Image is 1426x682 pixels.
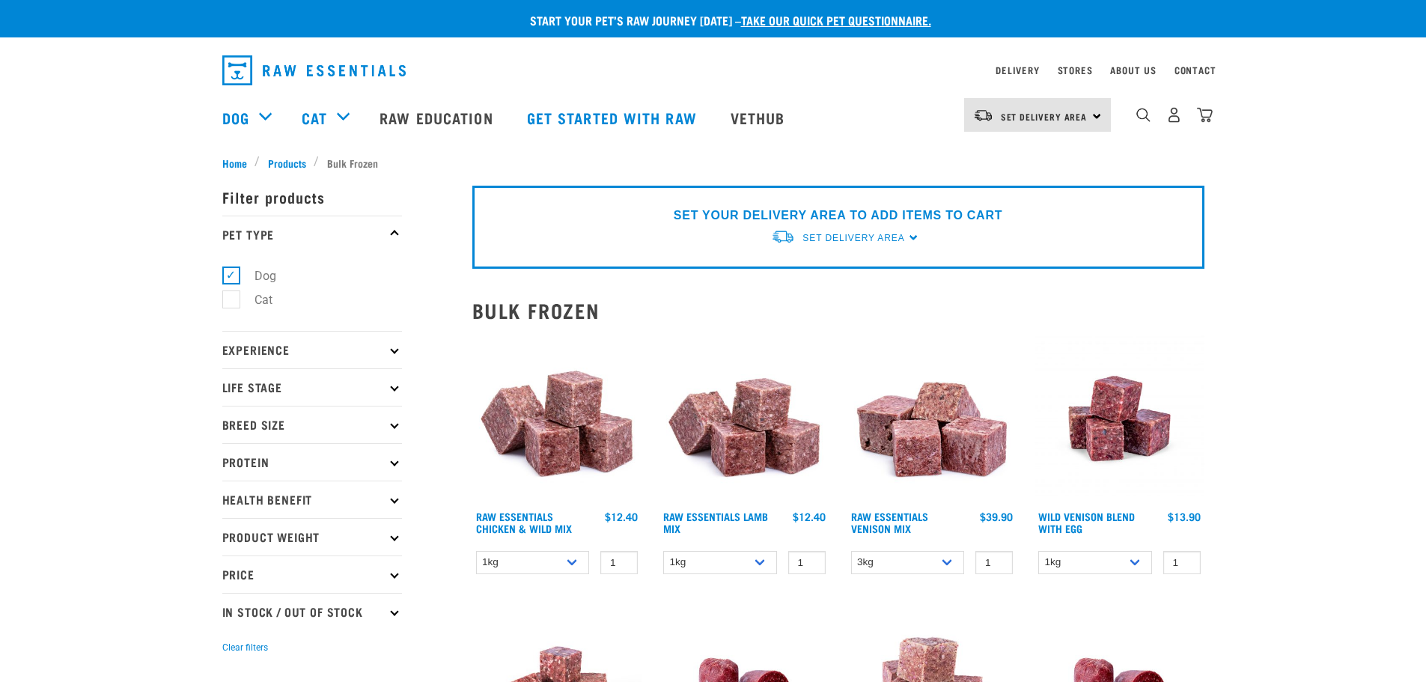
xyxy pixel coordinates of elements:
[222,593,402,630] p: In Stock / Out Of Stock
[771,229,795,245] img: van-moving.png
[231,290,278,309] label: Cat
[1166,107,1182,123] img: user.png
[605,511,638,523] div: $12.40
[210,49,1216,91] nav: dropdown navigation
[231,267,282,285] label: Dog
[222,641,268,654] button: Clear filters
[472,299,1204,322] h2: Bulk Frozen
[973,109,993,122] img: van-moving.png
[802,233,904,243] span: Set Delivery Area
[793,511,826,523] div: $12.40
[788,551,826,574] input: 1
[260,155,314,171] a: Products
[1197,107,1213,123] img: home-icon@2x.png
[996,67,1039,73] a: Delivery
[847,334,1017,504] img: 1113 RE Venison Mix 01
[222,106,249,129] a: Dog
[222,155,255,171] a: Home
[1110,67,1156,73] a: About Us
[222,555,402,593] p: Price
[1174,67,1216,73] a: Contact
[1168,511,1201,523] div: $13.90
[674,207,1002,225] p: SET YOUR DELIVERY AREA TO ADD ITEMS TO CART
[600,551,638,574] input: 1
[980,511,1013,523] div: $39.90
[716,88,804,147] a: Vethub
[975,551,1013,574] input: 1
[222,331,402,368] p: Experience
[268,155,306,171] span: Products
[1058,67,1093,73] a: Stores
[1038,514,1135,531] a: Wild Venison Blend with Egg
[472,334,642,504] img: Pile Of Cubed Chicken Wild Meat Mix
[659,334,829,504] img: ?1041 RE Lamb Mix 01
[222,155,247,171] span: Home
[1001,114,1088,119] span: Set Delivery Area
[1136,108,1151,122] img: home-icon-1@2x.png
[512,88,716,147] a: Get started with Raw
[222,443,402,481] p: Protein
[851,514,928,531] a: Raw Essentials Venison Mix
[1035,334,1204,504] img: Venison Egg 1616
[741,16,931,23] a: take our quick pet questionnaire.
[663,514,768,531] a: Raw Essentials Lamb Mix
[365,88,511,147] a: Raw Education
[302,106,327,129] a: Cat
[1163,551,1201,574] input: 1
[222,406,402,443] p: Breed Size
[222,55,406,85] img: Raw Essentials Logo
[222,368,402,406] p: Life Stage
[222,155,1204,171] nav: breadcrumbs
[222,216,402,253] p: Pet Type
[222,518,402,555] p: Product Weight
[476,514,572,531] a: Raw Essentials Chicken & Wild Mix
[222,481,402,518] p: Health Benefit
[222,178,402,216] p: Filter products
